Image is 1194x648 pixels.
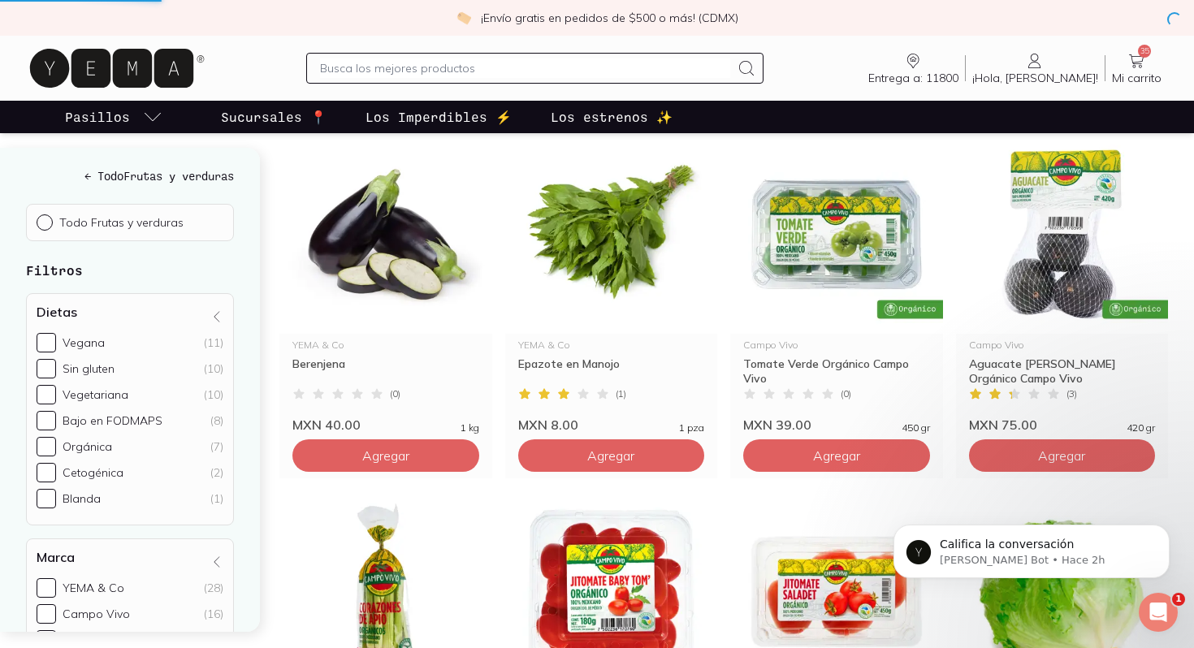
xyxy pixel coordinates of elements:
button: Agregar [518,439,705,472]
div: Aguacate [PERSON_NAME] Orgánico Campo Vivo [969,356,1156,386]
input: Blanda(1) [37,489,56,508]
span: Agregar [1038,447,1085,464]
div: Cetogénica [63,465,123,480]
div: (11) [204,335,223,350]
p: Sucursales 📍 [221,107,327,127]
input: Campo Vivo(16) [37,604,56,624]
img: Jitomate verde orgánico Camp Vivo. Son cultivados en Morelos, Estado de México. Son libres de pes... [730,134,943,334]
img: Berenjena [279,134,492,334]
span: 450 gr [902,423,930,433]
div: (8) [210,413,223,428]
h4: Marca [37,549,75,565]
button: Agregar [743,439,930,472]
div: (16) [204,607,223,621]
span: MXN 39.00 [743,417,811,433]
span: 1 kg [461,423,479,433]
a: BerenjenaYEMA & CoBerenjena(0)MXN 40.001 kg [279,134,492,433]
div: Orgánica [63,439,112,454]
span: ( 0 ) [390,389,400,399]
p: Los estrenos ✨ [551,107,673,127]
iframe: Intercom notifications mensaje [869,490,1194,604]
span: ( 0 ) [841,389,851,399]
input: Busca los mejores productos [320,58,729,78]
button: Agregar [969,439,1156,472]
div: Campo Vivo [969,340,1156,350]
span: Agregar [587,447,634,464]
div: Epazote en Manojo [518,356,705,386]
div: (10) [204,387,223,402]
input: Orgánica(7) [37,437,56,456]
span: MXN 8.00 [518,417,578,433]
div: (7) [210,439,223,454]
div: Vegetariana [63,387,128,402]
strong: Filtros [26,262,83,278]
a: ¡Hola, [PERSON_NAME]! [966,51,1105,85]
p: Los Imperdibles ⚡️ [366,107,512,127]
img: Aguacate orgánico Campo Vivo. Es cultivado en Uruapan, Michoacán. Es libre de pesticidas y OGM. [956,134,1169,334]
div: Vegana [63,335,105,350]
span: 420 gr [1127,423,1155,433]
div: YEMA & Co [292,340,479,350]
div: Tomate Verde Orgánico Campo Vivo [743,356,930,386]
span: Agregar [813,447,860,464]
p: Pasillos [65,107,130,127]
a: 35Mi carrito [1105,51,1168,85]
img: check [456,11,471,25]
div: (28) [204,581,223,595]
div: (2) [210,465,223,480]
span: Mi carrito [1112,71,1162,85]
div: YEMA & Co [518,340,705,350]
h4: Dietas [37,304,77,320]
input: Vegetariana(10) [37,385,56,404]
div: Blanda [63,491,101,506]
div: (10) [204,361,223,376]
span: ( 1 ) [616,389,626,399]
a: Sucursales 📍 [218,101,330,133]
span: ( 3 ) [1066,389,1077,399]
div: (1) [210,491,223,506]
div: Campo Vivo [743,340,930,350]
span: Agregar [362,447,409,464]
div: Sin gluten [63,361,115,376]
a: Jitomate verde orgánico Camp Vivo. Son cultivados en Morelos, Estado de México. Son libres de pes... [730,134,943,433]
input: Bajo en FODMAPS(8) [37,411,56,430]
span: 35 [1138,45,1151,58]
button: Agregar [292,439,479,472]
div: YEMA & Co [63,581,124,595]
a: EpazoteYEMA & CoEpazote en Manojo(1)MXN 8.001 pza [505,134,718,433]
a: Los estrenos ✨ [547,101,676,133]
input: Cetogénica(2) [37,463,56,482]
a: Aguacate orgánico Campo Vivo. Es cultivado en Uruapan, Michoacán. Es libre de pesticidas y OGM.Ca... [956,134,1169,433]
input: Sin gluten(10) [37,359,56,378]
iframe: Intercom live chat [1139,593,1178,632]
span: 1 pza [679,423,704,433]
a: ← TodoFrutas y verduras [26,167,234,184]
p: Todo Frutas y verduras [59,215,184,230]
p: ¡Envío gratis en pedidos de $500 o más! (CDMX) [481,10,738,26]
span: Entrega a: 11800 [868,71,958,85]
div: Dietas [26,293,234,525]
span: MXN 75.00 [969,417,1037,433]
h5: ← Todo Frutas y verduras [26,167,234,184]
div: Berenjena [292,356,479,386]
span: 1 [1172,593,1185,606]
a: Los Imperdibles ⚡️ [362,101,515,133]
span: ¡Hola, [PERSON_NAME]! [972,71,1098,85]
img: Epazote [505,134,718,334]
a: pasillo-todos-link [62,101,166,133]
span: MXN 40.00 [292,417,361,433]
div: Bajo en FODMAPS [63,413,162,428]
input: Vegana(11) [37,333,56,352]
div: Campo Vivo [63,607,130,621]
a: Entrega a: 11800 [862,51,965,85]
input: YEMA & Co(28) [37,578,56,598]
